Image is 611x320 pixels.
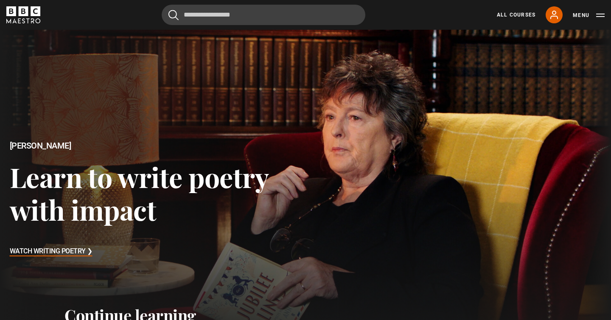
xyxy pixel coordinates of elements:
[10,141,306,151] h2: [PERSON_NAME]
[497,11,535,19] a: All Courses
[10,245,92,258] h3: Watch Writing Poetry ❯
[10,160,306,226] h3: Learn to write poetry with impact
[168,10,179,20] button: Submit the search query
[162,5,365,25] input: Search
[6,6,40,23] svg: BBC Maestro
[573,11,605,20] button: Toggle navigation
